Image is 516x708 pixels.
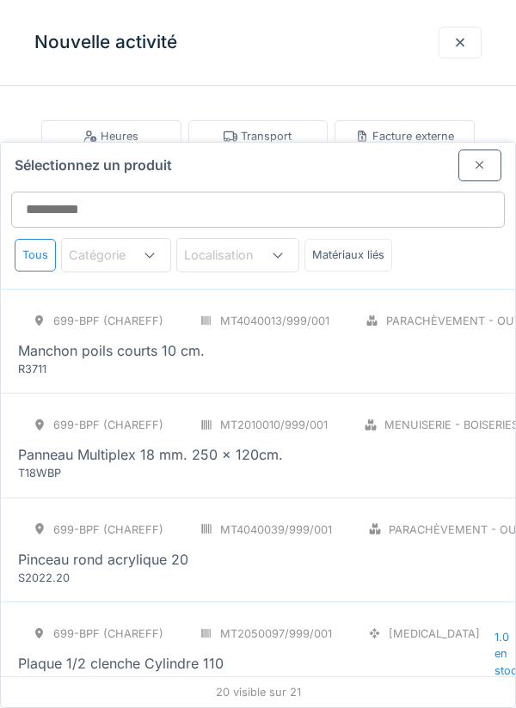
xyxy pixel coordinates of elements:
div: S2022.20 [18,570,224,586]
div: 699-BPF (CHAREFF) [53,626,163,642]
div: [MEDICAL_DATA] [389,626,480,642]
div: Plaque 1/2 clenche Cylindre 110 [18,653,224,674]
div: 1047.21 [18,674,224,690]
div: 699-BPF (CHAREFF) [53,417,163,433]
div: Pinceau rond acrylique 20 [18,549,188,570]
div: Facture externe [355,128,454,144]
div: Sélectionnez un produit [1,143,515,181]
div: 699-BPF (CHAREFF) [53,313,163,329]
div: 699-BPF (CHAREFF) [53,522,163,538]
div: Catégorie [69,246,150,265]
div: MT2010010/999/001 [220,417,328,433]
div: Heures [83,128,138,144]
div: Localisation [184,246,278,265]
div: Transport [224,128,292,144]
div: Matériaux liés [304,239,392,271]
div: T18WBP [18,465,224,481]
div: R3711 [18,361,224,377]
div: Panneau Multiplex 18 mm. 250 x 120cm. [18,444,283,465]
div: MT4040039/999/001 [220,522,332,538]
div: Manchon poils courts 10 cm. [18,340,205,361]
div: MT4040013/999/001 [220,313,329,329]
div: 20 visible sur 21 [1,676,515,707]
div: MT2050097/999/001 [220,626,332,642]
div: Tous [15,239,56,271]
h3: Nouvelle activité [34,32,177,53]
